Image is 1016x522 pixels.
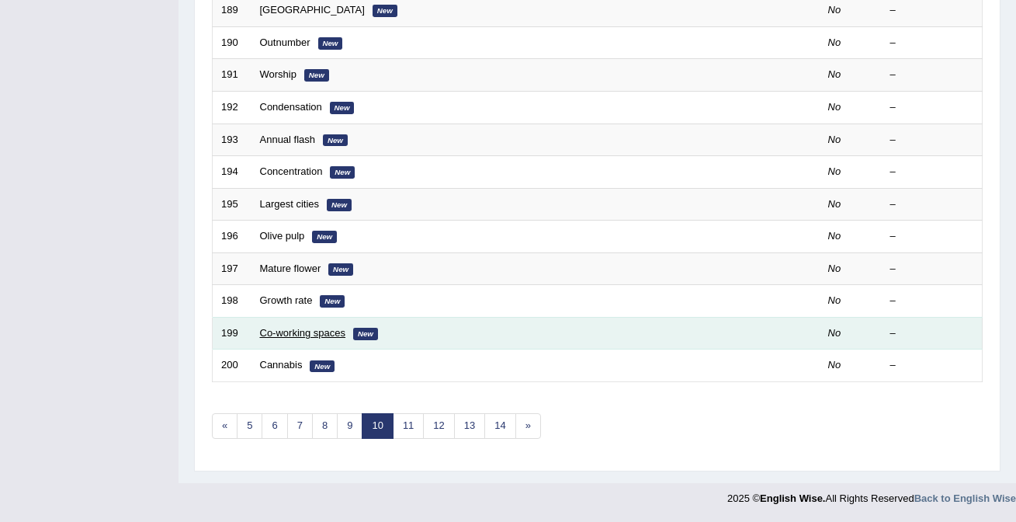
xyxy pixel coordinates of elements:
em: New [328,263,353,276]
div: – [890,326,974,341]
a: » [515,413,541,439]
a: Cannabis [260,359,303,371]
a: « [212,413,238,439]
em: New [323,134,348,147]
em: No [828,165,841,177]
em: No [828,294,841,306]
em: New [353,328,378,340]
em: New [320,295,345,308]
em: New [327,199,352,211]
em: New [373,5,397,17]
div: – [890,100,974,115]
td: 196 [213,221,251,253]
a: 5 [237,413,262,439]
td: 192 [213,91,251,124]
a: 13 [454,413,485,439]
a: Olive pulp [260,230,305,242]
td: 191 [213,59,251,92]
a: Mature flower [260,263,321,274]
div: – [890,133,974,148]
td: 200 [213,350,251,382]
div: – [890,358,974,373]
em: New [318,37,343,50]
em: No [828,4,841,16]
div: – [890,229,974,244]
em: No [828,359,841,371]
div: – [890,294,974,308]
em: No [828,327,841,339]
a: Growth rate [260,294,313,306]
div: – [890,165,974,179]
td: 197 [213,252,251,285]
a: 8 [312,413,338,439]
em: New [312,231,337,243]
td: 198 [213,285,251,318]
a: Concentration [260,165,323,177]
a: Annual flash [260,134,316,145]
td: 195 [213,188,251,221]
td: 190 [213,26,251,59]
em: No [828,68,841,80]
div: – [890,262,974,277]
td: 193 [213,124,251,156]
div: 2025 © All Rights Reserved [727,483,1016,506]
div: – [890,68,974,82]
em: No [828,263,841,274]
em: No [828,37,841,48]
a: [GEOGRAPHIC_DATA] [260,4,365,16]
div: – [890,3,974,18]
em: No [828,101,841,113]
a: Largest cities [260,198,320,210]
a: 7 [287,413,313,439]
div: – [890,36,974,50]
a: 12 [423,413,454,439]
a: Back to English Wise [914,492,1016,504]
div: – [890,197,974,212]
a: Co-working spaces [260,327,346,339]
em: No [828,230,841,242]
a: 11 [393,413,424,439]
em: No [828,198,841,210]
a: Worship [260,68,296,80]
em: New [310,360,335,373]
em: No [828,134,841,145]
em: New [330,102,355,114]
a: 14 [484,413,515,439]
a: 9 [337,413,362,439]
strong: English Wise. [760,492,825,504]
a: Condensation [260,101,322,113]
em: New [330,166,355,179]
td: 199 [213,317,251,350]
a: 10 [362,413,393,439]
a: 6 [262,413,287,439]
em: New [304,69,329,82]
td: 194 [213,156,251,189]
a: Outnumber [260,37,310,48]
